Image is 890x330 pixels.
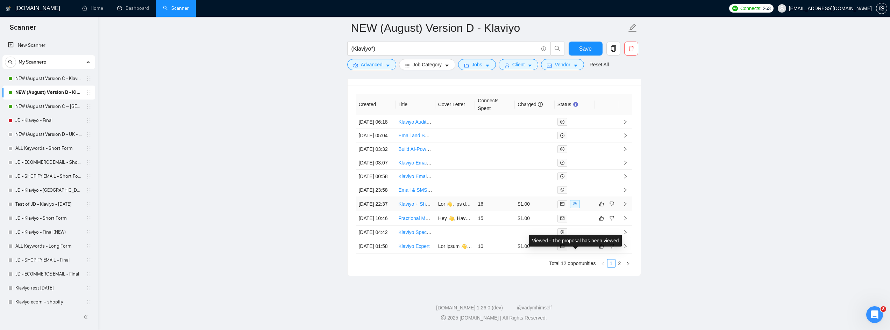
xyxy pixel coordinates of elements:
span: Jobs [472,61,482,68]
td: [DATE] 03:07 [356,156,396,170]
span: dislike [610,201,614,207]
span: right [623,133,628,138]
td: $1.00 [515,239,555,254]
span: environment [560,188,564,192]
a: searchScanner [163,5,189,11]
span: right [623,230,628,235]
span: close-circle [560,174,564,178]
a: ALL Keywords - Long Form [15,239,82,253]
th: Cover Letter [435,94,475,115]
button: right [624,259,632,267]
span: copy [607,45,620,52]
span: left [601,262,605,266]
td: [DATE] 06:18 [356,115,396,129]
span: Connects: [740,5,761,12]
th: Status [555,94,594,115]
a: Reset All [590,61,609,68]
span: idcard [547,63,552,68]
a: JD - ECOMMERCE EMAIL - Final [15,267,82,281]
a: Klaviyo test [DATE] [15,281,82,295]
span: user [779,6,784,11]
td: Klaviyo Email Marketing Expert | Ongoing Campaign Management [396,170,435,183]
span: caret-down [385,63,390,68]
span: Job Category [413,61,442,68]
span: Charged [518,102,543,107]
span: right [623,201,628,206]
span: search [5,60,16,65]
span: mail [560,202,564,206]
th: Connects Spent [475,94,515,115]
span: info-circle [538,102,543,107]
li: 1 [607,259,615,267]
a: setting [876,6,887,11]
span: right [623,119,628,124]
span: folder [464,63,469,68]
span: right [623,147,628,152]
span: delete [625,45,638,52]
span: right [623,174,628,179]
span: 263 [763,5,770,12]
span: like [599,215,604,221]
td: 15 [475,211,515,226]
td: [DATE] 04:42 [356,226,396,239]
li: Next Page [624,259,632,267]
li: Total 12 opportunities [549,259,596,267]
button: like [597,214,606,222]
span: holder [86,188,92,193]
span: user [505,63,510,68]
td: $1.00 [515,197,555,211]
span: caret-down [527,63,532,68]
a: JD - ECOMMERCE EMAIL - Short Form [15,155,82,169]
span: holder [86,104,92,109]
td: Fractional Marketing & Content Hire for Growing Dog-Lover Apparel Brand [396,211,435,226]
a: JD - Klaviyo - Final [15,113,82,127]
span: Save [579,44,592,53]
td: Klaviyo Expert [396,239,435,254]
button: idcardVendorcaret-down [541,59,584,70]
li: New Scanner [2,38,95,52]
a: 1 [607,259,615,267]
span: Scanner [4,22,42,37]
li: 2 [615,259,624,267]
td: Klaviyo Email Marketing Specialist Needed [396,156,435,170]
td: $1.00 [515,211,555,226]
td: [DATE] 00:58 [356,170,396,183]
a: NEW (August) Version C – [GEOGRAPHIC_DATA] - Klaviyo [15,100,82,113]
td: [DATE] 03:32 [356,142,396,156]
span: right [626,262,630,266]
span: caret-down [444,63,449,68]
span: mail [560,216,564,220]
div: Tooltip anchor [572,101,579,108]
div: Viewed - The proposal has been viewed [529,235,622,247]
a: [DOMAIN_NAME] 1.26.0 (dev) [436,305,503,310]
a: JD - SHOPIFY EMAIL - Final [15,253,82,267]
span: bars [405,63,410,68]
span: My Scanners [19,55,46,69]
td: Klaviyo Audit + Optimizations [396,115,435,129]
a: 2 [616,259,624,267]
a: ALL Keywords - Short Form [15,141,82,155]
span: double-left [83,314,90,321]
span: holder [86,299,92,305]
span: Advanced [361,61,383,68]
a: Email and SMS Marketing [398,133,455,138]
span: eye [573,201,577,206]
td: Email & SMS Marketing Specialist for 8-Figure E-Commerce Brand [396,183,435,197]
span: environment [560,230,564,234]
button: dislike [608,200,616,208]
td: Klaviyo Specialist Copywriter (Flow Development First) [396,226,435,239]
th: Created [356,94,396,115]
a: Email & SMS Marketing Specialist for 8-Figure E-Commerce Brand [398,187,543,193]
button: dislike [608,214,616,222]
a: NEW (August) Version D - Klaviyo [15,86,82,100]
li: Previous Page [599,259,607,267]
a: JD - Klaviyo - Final (NEW) [15,225,82,239]
span: holder [86,76,92,81]
img: logo [6,3,11,14]
span: holder [86,257,92,263]
span: right [623,216,628,221]
th: Title [396,94,435,115]
a: Build AI-Powered Customer Service Bot (Shopify + Amazon SP-API) [398,146,547,152]
td: [DATE] 01:58 [356,239,396,254]
span: holder [86,285,92,291]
